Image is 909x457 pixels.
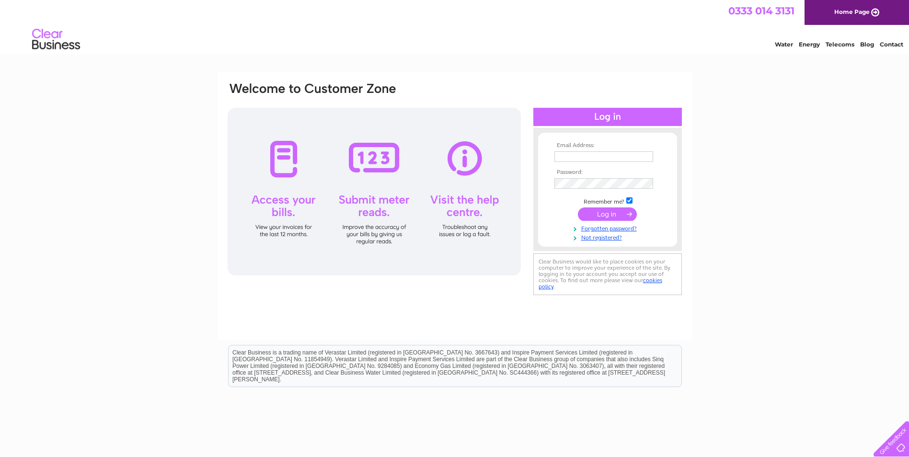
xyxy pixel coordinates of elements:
[880,41,903,48] a: Contact
[728,5,794,17] a: 0333 014 3131
[578,207,637,221] input: Submit
[552,142,663,149] th: Email Address:
[826,41,854,48] a: Telecoms
[775,41,793,48] a: Water
[799,41,820,48] a: Energy
[552,169,663,176] th: Password:
[552,196,663,206] td: Remember me?
[533,253,682,295] div: Clear Business would like to place cookies on your computer to improve your experience of the sit...
[539,277,662,290] a: cookies policy
[229,5,681,46] div: Clear Business is a trading name of Verastar Limited (registered in [GEOGRAPHIC_DATA] No. 3667643...
[32,25,81,54] img: logo.png
[860,41,874,48] a: Blog
[554,232,663,241] a: Not registered?
[554,223,663,232] a: Forgotten password?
